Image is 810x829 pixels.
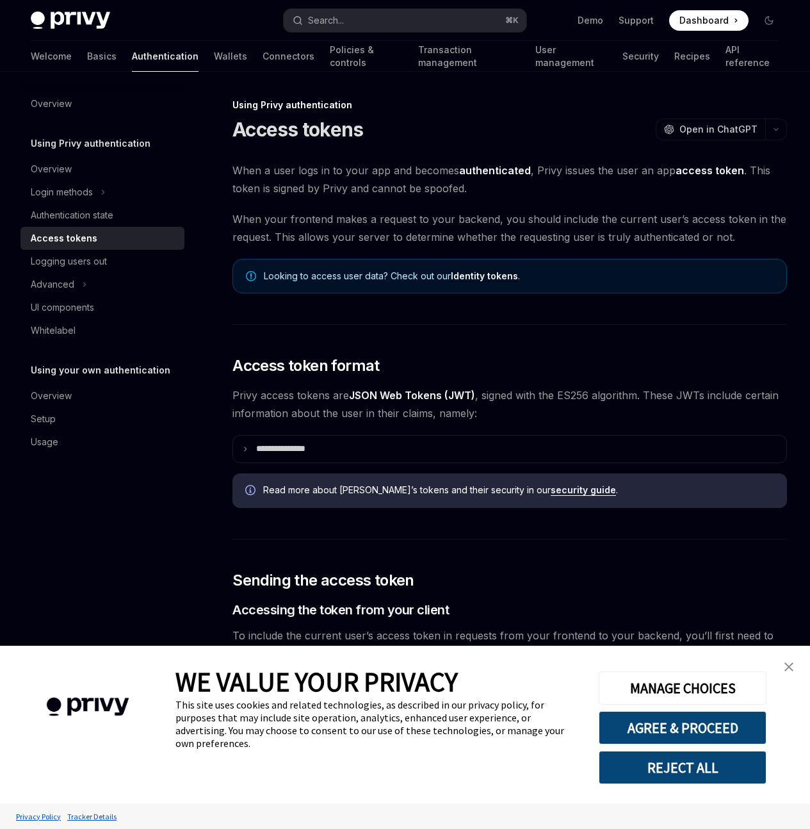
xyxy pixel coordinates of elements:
strong: authenticated [459,164,531,177]
button: Toggle dark mode [759,10,779,31]
span: Sending the access token [232,570,414,591]
a: Access tokens [20,227,184,250]
a: Overview [20,92,184,115]
span: When a user logs in to your app and becomes , Privy issues the user an app . This token is signed... [232,161,787,197]
a: Setup [20,407,184,431]
a: Policies & controls [330,41,403,72]
a: API reference [725,41,779,72]
span: Privy access tokens are , signed with the ES256 algorithm. These JWTs include certain information... [232,386,787,422]
div: Setup [31,411,56,427]
a: security guide [551,484,616,496]
button: MANAGE CHOICES [599,671,766,705]
div: UI components [31,300,94,315]
div: Using Privy authentication [232,99,787,111]
a: Transaction management [418,41,519,72]
a: UI components [20,296,184,319]
a: Dashboard [669,10,749,31]
span: Open in ChatGPT [679,123,757,136]
a: User management [535,41,608,72]
span: Dashboard [679,14,729,27]
svg: Info [245,485,258,498]
button: Search...⌘K [284,9,526,32]
div: Whitelabel [31,323,76,338]
button: Open in ChatGPT [656,119,765,140]
a: Authentication [132,41,198,72]
a: Basics [87,41,117,72]
span: Access token format [232,356,380,376]
a: Demo [578,14,603,27]
a: Whitelabel [20,319,184,342]
a: Support [619,14,654,27]
div: Usage [31,434,58,450]
div: Access tokens [31,231,97,246]
h5: Using Privy authentication [31,136,150,151]
span: Looking to access user data? Check out our . [264,270,774,283]
a: Recipes [674,41,710,72]
div: Overview [31,388,72,404]
div: Search... [308,13,344,28]
span: When your frontend makes a request to your backend, you should include the current user’s access ... [232,210,787,246]
a: Connectors [263,41,314,72]
a: Overview [20,384,184,407]
a: Tracker Details [64,805,120,828]
a: Authentication state [20,204,184,227]
a: close banner [776,654,802,680]
h1: Access tokens [232,118,363,141]
a: JSON Web Tokens (JWT) [349,389,475,402]
a: Usage [20,431,184,454]
div: Advanced [31,277,74,292]
span: Read more about [PERSON_NAME]’s tokens and their security in our . [263,484,774,497]
div: Overview [31,161,72,177]
a: Identity tokens [451,270,518,282]
span: ⌘ K [505,15,519,26]
div: This site uses cookies and related technologies, as described in our privacy policy, for purposes... [175,698,579,750]
div: Authentication state [31,208,113,223]
h5: Using your own authentication [31,363,170,378]
a: Logging users out [20,250,184,273]
a: Welcome [31,41,72,72]
img: company logo [19,679,156,735]
svg: Note [246,271,256,281]
span: Accessing the token from your client [232,601,449,619]
button: AGREE & PROCEED [599,711,766,744]
div: Overview [31,96,72,111]
strong: access token [676,164,744,177]
a: Overview [20,158,184,181]
a: Privacy Policy [13,805,64,828]
img: close banner [784,662,793,671]
div: Logging users out [31,254,107,269]
span: WE VALUE YOUR PRIVACY [175,665,458,698]
img: dark logo [31,12,110,29]
span: To include the current user’s access token in requests from your frontend to your backend, you’ll... [232,627,787,662]
div: Login methods [31,185,93,200]
a: Security [622,41,659,72]
button: REJECT ALL [599,751,766,784]
a: Wallets [214,41,247,72]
